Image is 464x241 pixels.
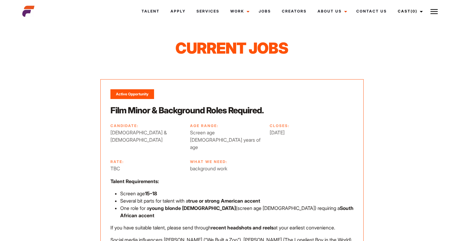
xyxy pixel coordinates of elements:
[411,9,417,13] span: (0)
[110,89,154,99] div: Active Opportunity
[190,129,263,151] span: Screen age [DEMOGRAPHIC_DATA] years of age
[191,3,225,19] a: Services
[136,3,165,19] a: Talent
[188,198,260,204] strong: true or strong American accent
[120,197,354,204] p: Several bit parts for talent with a
[430,8,438,15] img: Burger icon
[120,204,354,219] p: One role for a (screen age [DEMOGRAPHIC_DATA]) requiring a
[312,3,351,19] a: About Us
[270,123,290,128] strong: Closes:
[190,123,218,128] strong: Age Range:
[165,3,191,19] a: Apply
[110,165,183,172] span: TBC
[110,129,183,144] span: [DEMOGRAPHIC_DATA] & [DEMOGRAPHIC_DATA]
[190,165,263,172] span: background work
[110,159,124,164] strong: Rate:
[270,129,343,136] span: [DATE]
[276,3,312,19] a: Creators
[149,205,236,211] strong: young blonde [DEMOGRAPHIC_DATA]
[211,225,274,231] strong: recent headshots and reels
[145,190,157,197] strong: 15–18
[392,3,426,19] a: Cast(0)
[253,3,276,19] a: Jobs
[351,3,392,19] a: Contact Us
[120,190,354,197] p: Screen age
[110,105,354,116] h2: Film Minor & Background Roles Required.
[22,5,34,17] img: cropped-aefm-brand-fav-22-square.png
[190,159,227,164] strong: What We Need:
[225,3,253,19] a: Work
[111,39,353,57] h1: Current Jobs
[110,224,354,231] p: If you have suitable talent, please send through at your earliest convenience.
[110,178,159,184] strong: Talent Requirements:
[110,123,138,128] strong: Candidate:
